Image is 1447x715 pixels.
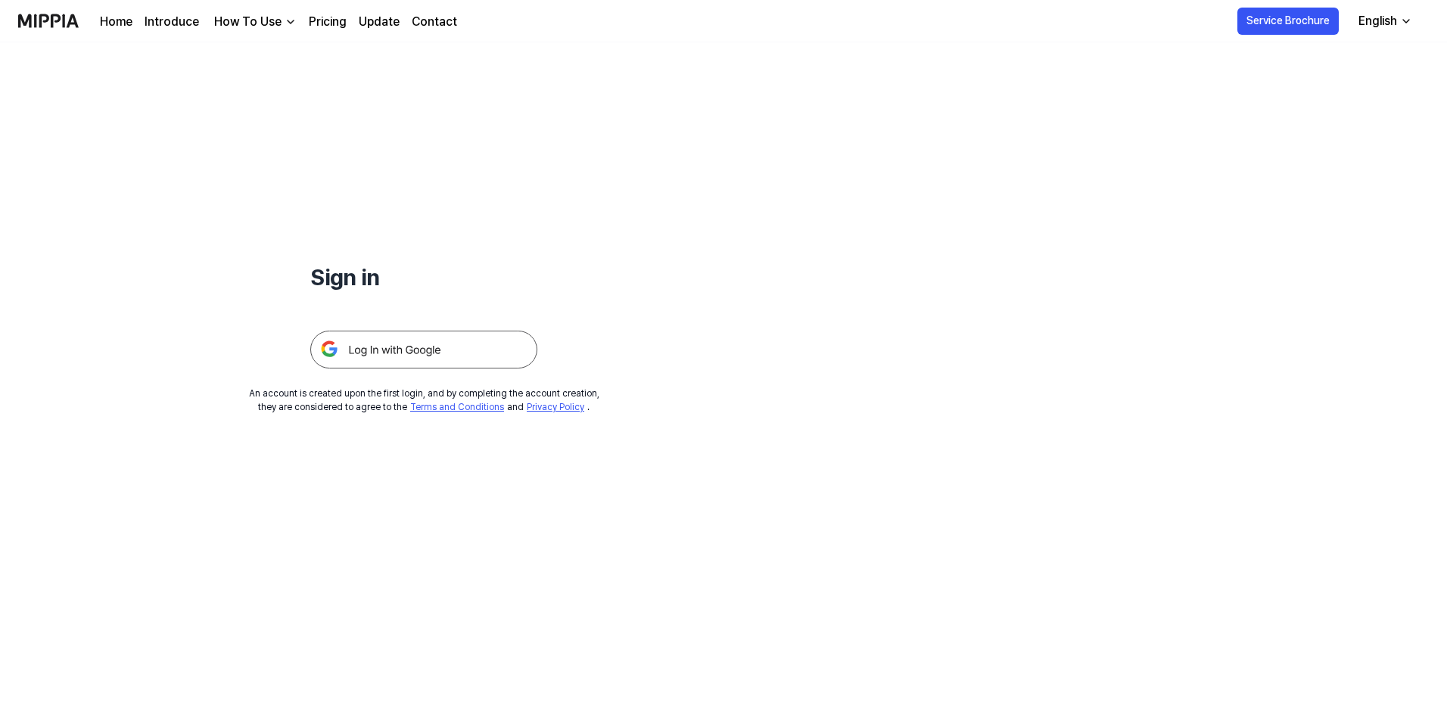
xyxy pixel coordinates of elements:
[1346,6,1421,36] button: English
[309,13,347,31] a: Pricing
[285,16,297,28] img: down
[249,387,599,414] div: An account is created upon the first login, and by completing the account creation, they are cons...
[145,13,199,31] a: Introduce
[211,13,297,31] button: How To Use
[410,402,504,412] a: Terms and Conditions
[211,13,285,31] div: How To Use
[412,13,457,31] a: Contact
[310,331,537,368] img: 구글 로그인 버튼
[527,402,584,412] a: Privacy Policy
[310,260,537,294] h1: Sign in
[359,13,400,31] a: Update
[1237,8,1339,35] button: Service Brochure
[1355,12,1400,30] div: English
[100,13,132,31] a: Home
